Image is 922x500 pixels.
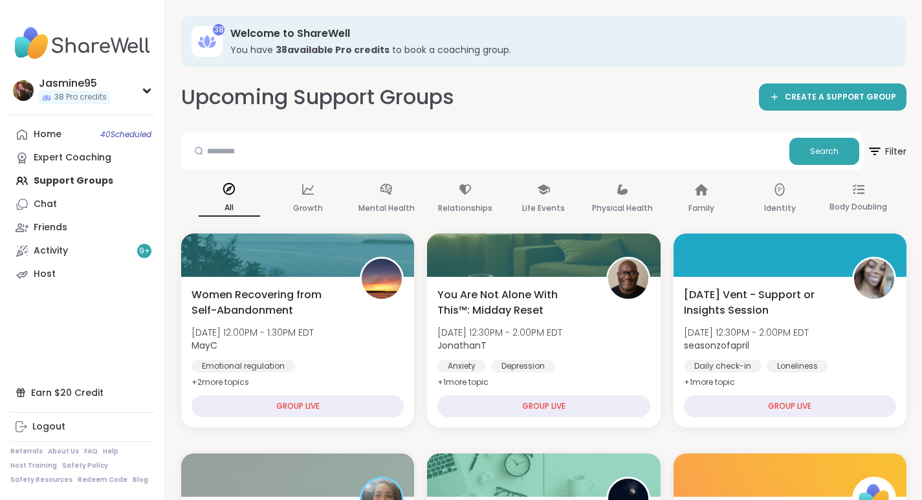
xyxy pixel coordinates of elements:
[54,92,107,103] span: 38 Pro credits
[39,76,109,91] div: Jasmine95
[592,201,653,216] p: Physical Health
[767,360,828,373] div: Loneliness
[10,461,57,470] a: Host Training
[437,339,487,352] b: JonathanT
[10,415,155,439] a: Logout
[608,259,648,299] img: JonathanT
[358,201,415,216] p: Mental Health
[684,326,809,339] span: [DATE] 12:30PM - 2:00PM EDT
[192,287,346,318] span: Women Recovering from Self-Abandonment
[684,339,749,352] b: seasonzofapril
[688,201,714,216] p: Family
[10,216,155,239] a: Friends
[276,43,390,56] b: 38 available Pro credit s
[192,339,217,352] b: MayC
[10,193,155,216] a: Chat
[867,136,906,167] span: Filter
[84,447,98,456] a: FAQ
[139,246,150,257] span: 9 +
[867,133,906,170] button: Filter
[10,381,155,404] div: Earn $20 Credit
[438,201,492,216] p: Relationships
[437,326,562,339] span: [DATE] 12:30PM - 2:00PM EDT
[10,447,43,456] a: Referrals
[133,475,148,484] a: Blog
[10,475,72,484] a: Safety Resources
[764,201,796,216] p: Identity
[437,360,486,373] div: Anxiety
[192,360,295,373] div: Emotional regulation
[491,360,555,373] div: Depression
[10,263,155,286] a: Host
[34,268,56,281] div: Host
[78,475,127,484] a: Redeem Code
[10,239,155,263] a: Activity9+
[192,326,314,339] span: [DATE] 12:00PM - 1:30PM EDT
[100,129,151,140] span: 40 Scheduled
[810,146,839,157] span: Search
[684,287,838,318] span: [DATE] Vent - Support or Insights Session
[437,287,591,318] span: You Are Not Alone With This™: Midday Reset
[362,259,402,299] img: MayC
[103,447,118,456] a: Help
[192,395,404,417] div: GROUP LIVE
[293,201,323,216] p: Growth
[34,245,68,257] div: Activity
[34,198,57,211] div: Chat
[213,24,225,36] div: 38
[34,151,111,164] div: Expert Coaching
[62,461,108,470] a: Safety Policy
[684,360,762,373] div: Daily check-in
[48,447,79,456] a: About Us
[34,128,61,141] div: Home
[34,221,67,234] div: Friends
[437,395,650,417] div: GROUP LIVE
[854,259,894,299] img: seasonzofapril
[230,43,888,56] h3: You have to book a coaching group.
[181,83,454,112] h2: Upcoming Support Groups
[759,83,906,111] a: CREATE A SUPPORT GROUP
[10,123,155,146] a: Home40Scheduled
[684,395,896,417] div: GROUP LIVE
[230,27,888,41] h3: Welcome to ShareWell
[829,199,887,215] p: Body Doubling
[785,92,896,103] span: CREATE A SUPPORT GROUP
[10,146,155,169] a: Expert Coaching
[789,138,859,165] button: Search
[32,420,65,433] div: Logout
[522,201,565,216] p: Life Events
[13,80,34,101] img: Jasmine95
[10,21,155,66] img: ShareWell Nav Logo
[199,200,260,217] p: All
